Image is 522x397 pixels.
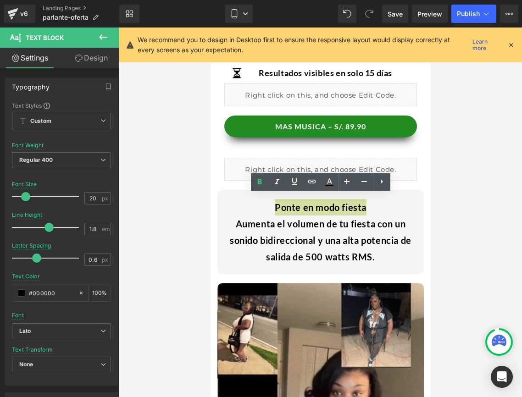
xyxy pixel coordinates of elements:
[338,5,356,23] button: Undo
[102,257,110,263] span: px
[102,195,110,201] span: px
[451,5,496,23] button: Publish
[61,48,121,68] a: Design
[19,156,53,163] b: Regular 400
[469,39,500,50] a: Learn more
[12,347,53,353] div: Text Transform
[4,5,35,23] a: v6
[29,288,74,298] input: Color
[138,35,469,55] p: We recommend you to design in Desktop first to ensure the responsive layout would display correct...
[48,17,200,32] div: Más energía y menos peso
[500,5,518,23] button: More
[12,142,44,149] div: Font Weight
[12,181,37,187] div: Font Size
[412,5,448,23] a: Preview
[19,327,31,335] i: Lato
[388,9,403,19] span: Save
[14,88,206,110] button: MAS MUSICA – S/. 89.90
[89,285,111,301] div: %
[360,5,378,23] button: Redo
[48,38,200,53] p: Resultados visibles en solo 15 días
[26,34,64,41] span: Text Block
[12,273,40,280] div: Text Color
[12,243,51,249] div: Letter Spacing
[12,212,42,218] div: Line Height
[30,117,51,125] b: Custom
[12,312,24,319] div: Font
[18,8,30,20] div: v6
[19,361,33,368] b: None
[64,174,156,185] b: Ponte en modo fiesta
[417,9,442,19] span: Preview
[12,102,111,109] div: Text Styles
[12,78,50,91] div: Typography
[457,10,480,17] span: Publish
[19,191,201,235] b: Aumenta el volumen de tu fiesta con un sonido bidireccional y una alta potencia de salida de 500 ...
[119,5,139,23] a: New Library
[43,5,119,12] a: Landing Pages
[491,366,513,388] div: Open Intercom Messenger
[43,14,89,21] span: parlante-oferta
[102,226,110,232] span: em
